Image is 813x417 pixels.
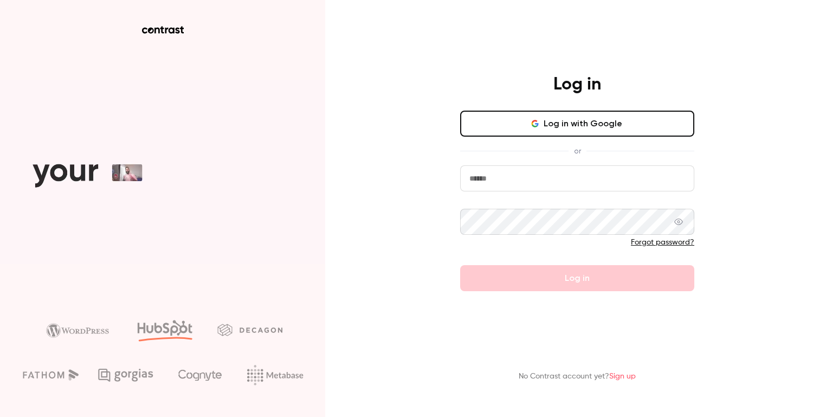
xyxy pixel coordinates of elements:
p: No Contrast account yet? [519,371,636,382]
a: Sign up [609,373,636,380]
a: Forgot password? [631,239,694,246]
h4: Log in [553,74,601,95]
button: Log in with Google [460,111,694,137]
span: or [569,145,586,157]
img: decagon [217,324,282,336]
